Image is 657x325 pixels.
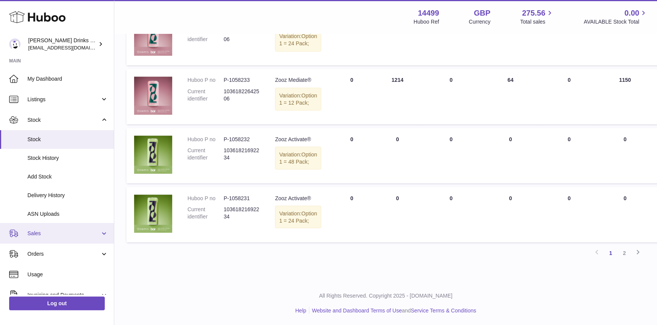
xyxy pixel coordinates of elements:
td: 0 [329,128,374,183]
td: 0 [482,10,539,65]
td: 64 [482,69,539,124]
span: [EMAIL_ADDRESS][DOMAIN_NAME] [28,45,112,51]
span: Stock [27,136,108,143]
td: 0 [599,10,651,65]
span: AVAILABLE Stock Total [583,18,648,25]
a: 275.56 Total sales [520,8,554,25]
span: My Dashboard [27,75,108,83]
span: 0.00 [624,8,639,18]
span: Add Stock [27,173,108,180]
a: 1 [604,246,617,260]
a: Log out [9,296,105,310]
span: Stock History [27,155,108,162]
span: Option 1 = 12 Pack; [279,92,317,105]
span: 0 [567,195,571,201]
img: product image [134,18,172,56]
td: 0 [420,187,482,242]
div: Currency [469,18,491,25]
dt: Current identifier [187,206,224,220]
td: 0 [420,128,482,183]
div: Variation: [275,206,321,228]
dd: 10361821692234 [224,206,260,220]
span: Sales [27,230,100,237]
span: Usage [27,271,108,278]
dt: Huboo P no [187,135,224,143]
td: 0 [599,128,651,183]
span: 275.56 [522,8,545,18]
div: Variation: [275,29,321,51]
td: 0 [599,187,651,242]
td: 0 [329,187,374,242]
span: Listings [27,96,100,103]
div: Zooz Mediate® [275,76,321,84]
span: ASN Uploads [27,210,108,218]
dt: Current identifier [187,88,224,102]
span: Option 1 = 24 Pack; [279,210,317,223]
img: product image [134,194,172,233]
div: [PERSON_NAME] Drinks LTD (t/a Zooz) [28,37,97,51]
dt: Huboo P no [187,194,224,202]
a: Help [295,307,306,313]
img: product image [134,135,172,174]
td: 0 [374,128,420,183]
span: 0 [567,77,571,83]
div: Huboo Ref [414,18,439,25]
dt: Current identifier [187,29,224,43]
dd: P-1058233 [224,76,260,84]
span: Delivery History [27,192,108,199]
span: Orders [27,250,100,258]
dt: Huboo P no [187,76,224,84]
span: Stock [27,116,100,124]
span: Option 1 = 24 Pack; [279,33,317,46]
a: 0.00 AVAILABLE Stock Total [583,8,648,25]
li: and [309,307,476,314]
a: Website and Dashboard Terms of Use [312,307,402,313]
td: 0 [374,187,420,242]
td: 0 [420,69,482,124]
span: Option 1 = 48 Pack; [279,151,317,164]
td: 0 [482,128,539,183]
a: Service Terms & Conditions [411,307,476,313]
div: Variation: [275,147,321,169]
div: Variation: [275,88,321,110]
span: Invoicing and Payments [27,292,100,299]
dd: 10361822642506 [224,88,260,102]
img: internalAdmin-14499@internal.huboo.com [9,38,21,50]
strong: GBP [474,8,490,18]
a: 2 [617,246,631,260]
td: 0 [329,69,374,124]
strong: 14499 [418,8,439,18]
div: Zooz Activate® [275,194,321,202]
p: All Rights Reserved. Copyright 2025 - [DOMAIN_NAME] [120,292,651,299]
img: product image [134,76,172,115]
div: Zooz Activate® [275,135,321,143]
td: 1150 [599,69,651,124]
dt: Current identifier [187,147,224,161]
td: 0 [420,10,482,65]
span: Total sales [520,18,554,25]
td: 0 [482,187,539,242]
span: 0 [567,136,571,142]
td: 0 [329,10,374,65]
dd: 10361821692234 [224,147,260,161]
td: 1214 [374,69,420,124]
dd: 10361822642506 [224,29,260,43]
dd: P-1058231 [224,194,260,202]
td: 0 [374,10,420,65]
dd: P-1058232 [224,135,260,143]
